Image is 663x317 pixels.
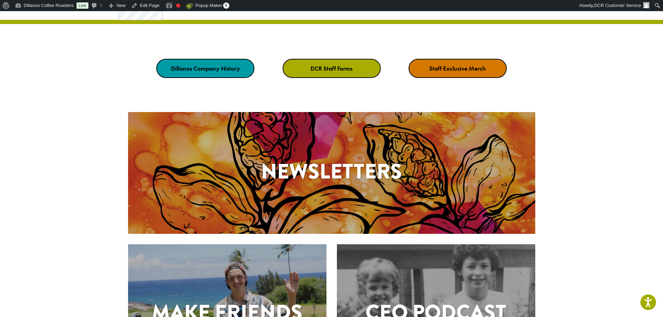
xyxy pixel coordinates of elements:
a: DCR Staff Forms [283,59,381,78]
strong: DCR Staff Forms [310,64,353,72]
a: Staff Exclusive Merch [409,59,507,78]
a: Newsletters [128,112,535,234]
strong: Staff Exclusive Merch [429,64,486,72]
span: DCR Customer Service [594,3,641,8]
span: 0 [223,2,229,9]
a: Live [77,2,88,9]
a: Dillanos Company History [156,59,254,78]
div: Focus keyphrase not set [176,3,180,8]
h1: Newsletters [128,156,535,187]
strong: Dillanos Company History [171,64,240,72]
